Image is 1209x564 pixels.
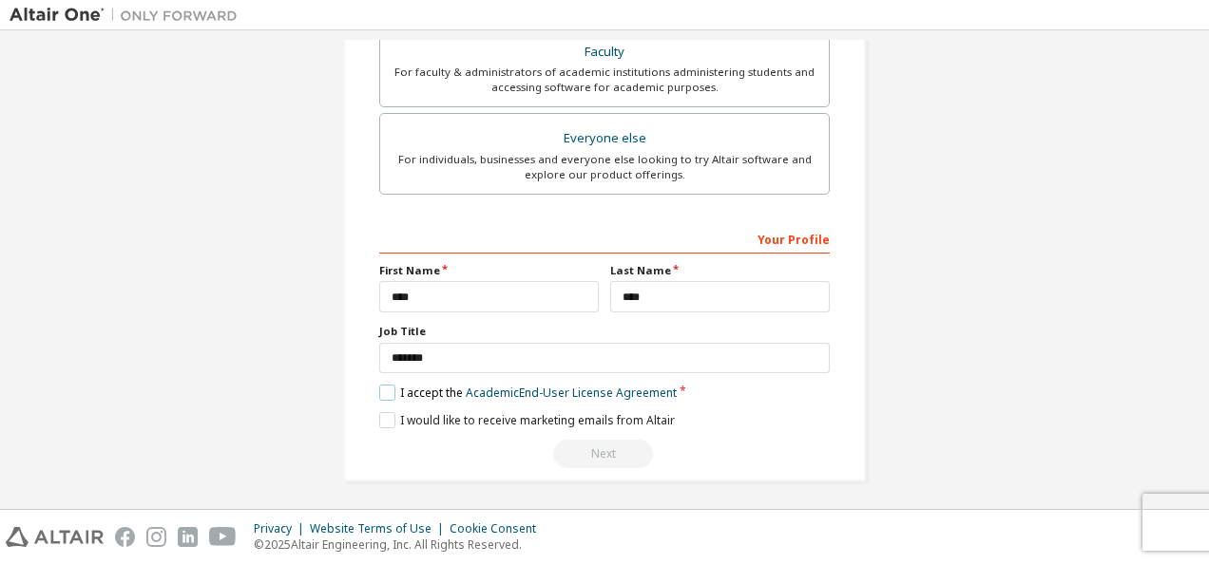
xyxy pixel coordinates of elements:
[178,527,198,547] img: linkedin.svg
[379,412,675,428] label: I would like to receive marketing emails from Altair
[6,527,104,547] img: altair_logo.svg
[379,385,677,401] label: I accept the
[392,152,817,182] div: For individuals, businesses and everyone else looking to try Altair software and explore our prod...
[450,521,547,536] div: Cookie Consent
[392,39,817,66] div: Faculty
[146,527,166,547] img: instagram.svg
[379,263,599,278] label: First Name
[379,223,830,254] div: Your Profile
[209,527,237,547] img: youtube.svg
[379,440,830,468] div: Read and acccept EULA to continue
[610,263,830,278] label: Last Name
[254,521,310,536] div: Privacy
[10,6,247,25] img: Altair One
[115,527,135,547] img: facebook.svg
[310,521,450,536] div: Website Terms of Use
[392,65,817,95] div: For faculty & administrators of academic institutions administering students and accessing softwa...
[379,324,830,339] label: Job Title
[466,385,677,401] a: Academic End-User License Agreement
[254,536,547,553] p: © 2025 Altair Engineering, Inc. All Rights Reserved.
[392,125,817,152] div: Everyone else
